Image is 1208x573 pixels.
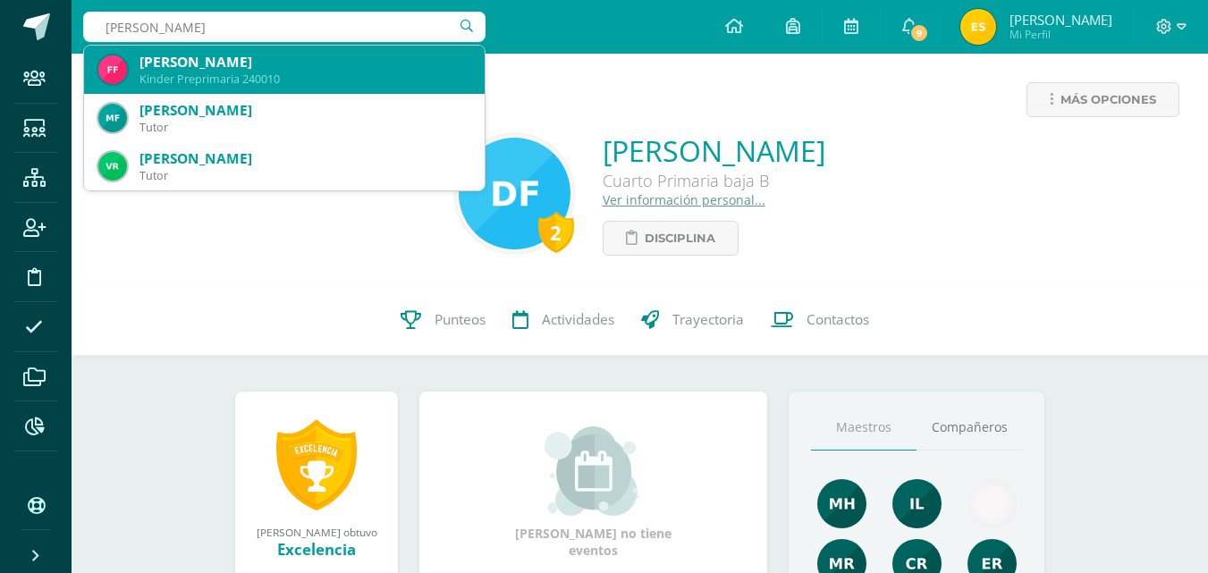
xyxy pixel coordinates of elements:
a: [PERSON_NAME] [603,131,825,170]
span: 9 [909,23,929,43]
div: Excelencia [253,539,380,560]
img: e78d92829359205763ed0a3276bd4edc.png [98,55,127,84]
span: [PERSON_NAME] [1009,11,1112,29]
div: Cuarto Primaria baja B [603,170,825,191]
div: 2 [538,212,574,253]
a: Disciplina [603,221,739,256]
div: Tutor [139,168,470,183]
a: Ver información personal... [603,191,765,208]
div: [PERSON_NAME] no tiene eventos [504,426,683,559]
img: ba90ae0a71b5cc59f48a45ce1cfd1324.png [817,479,866,528]
img: 341bbbb428261711016211297d1a40c2.png [98,152,127,181]
a: Punteos [387,284,499,356]
a: Trayectoria [628,284,757,356]
input: Busca un usuario... [83,12,486,42]
a: Maestros [811,405,917,451]
a: Contactos [757,284,883,356]
span: Mi Perfil [1009,27,1112,42]
span: Disciplina [645,222,715,255]
span: Más opciones [1060,83,1156,116]
img: 995ea58681eab39e12b146a705900397.png [892,479,942,528]
span: Contactos [807,310,869,329]
div: [PERSON_NAME] [139,149,470,168]
img: e9df36c1336c5928a7302568129380da.png [967,479,1017,528]
div: Tutor [139,120,470,135]
img: 9908e47582cad105fafd6eb110ecd4ac.png [98,104,127,132]
img: event_small.png [545,426,642,516]
span: Punteos [435,310,486,329]
a: Compañeros [917,405,1022,451]
div: [PERSON_NAME] obtuvo [253,525,380,539]
a: Más opciones [1026,82,1179,117]
span: Actividades [542,310,614,329]
div: [PERSON_NAME] [139,101,470,120]
a: Actividades [499,284,628,356]
div: [PERSON_NAME] [139,53,470,72]
span: Trayectoria [672,310,744,329]
img: 0abf21bd2d0a573e157d53e234304166.png [960,9,996,45]
div: Kinder Preprimaria 240010 [139,72,470,87]
img: 77558babdfa26b5a1a377629fb99b2f7.png [459,138,570,249]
